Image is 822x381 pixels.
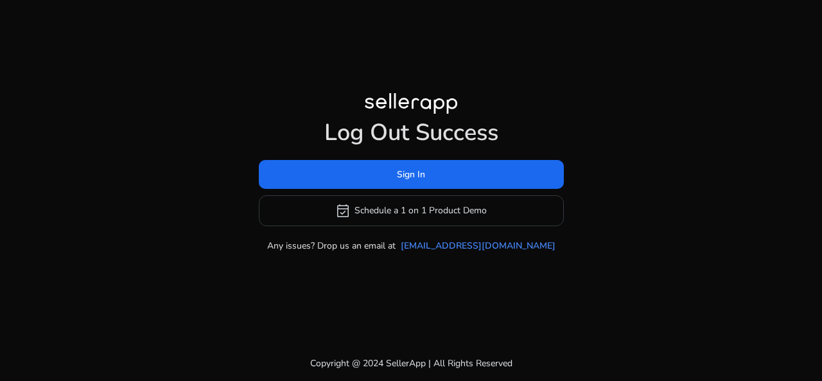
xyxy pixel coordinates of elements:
button: event_availableSchedule a 1 on 1 Product Demo [259,195,564,226]
span: event_available [335,203,351,218]
button: Sign In [259,160,564,189]
span: Sign In [397,168,425,181]
p: Any issues? Drop us an email at [267,239,396,253]
a: [EMAIL_ADDRESS][DOMAIN_NAME] [401,239,555,253]
h1: Log Out Success [259,119,564,146]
